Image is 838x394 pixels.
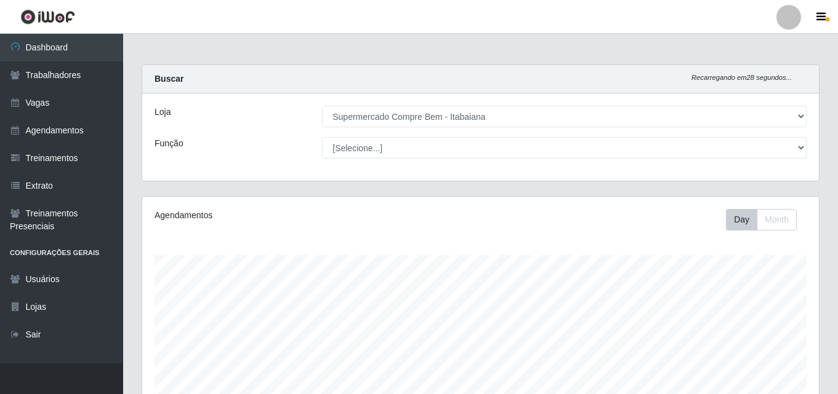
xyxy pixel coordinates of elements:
[691,74,792,81] i: Recarregando em 28 segundos...
[155,209,416,222] div: Agendamentos
[726,209,807,230] div: Toolbar with button groups
[757,209,797,230] button: Month
[726,209,757,230] button: Day
[20,9,75,25] img: CoreUI Logo
[155,74,183,84] strong: Buscar
[155,137,183,150] label: Função
[155,106,171,119] label: Loja
[726,209,797,230] div: First group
